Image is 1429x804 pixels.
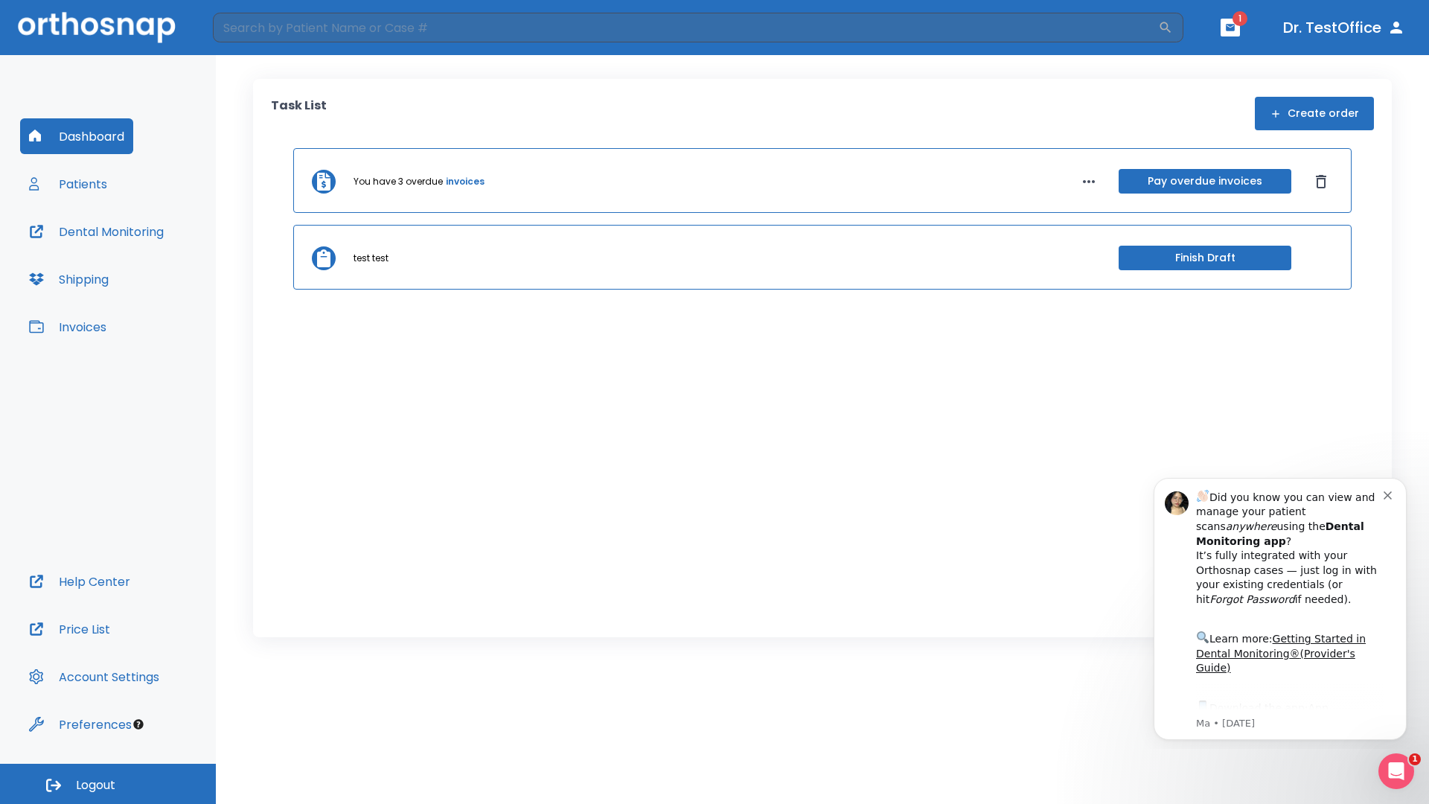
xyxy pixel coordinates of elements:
[20,214,173,249] button: Dental Monitoring
[1309,170,1333,194] button: Dismiss
[354,175,443,188] p: You have 3 overdue
[252,23,264,35] button: Dismiss notification
[76,777,115,794] span: Logout
[20,261,118,297] button: Shipping
[1378,753,1414,789] iframe: Intercom live chat
[18,12,176,42] img: Orthosnap
[1119,246,1291,270] button: Finish Draft
[20,706,141,742] button: Preferences
[65,234,252,310] div: Download the app: | ​ Let us know if you need help getting started!
[20,309,115,345] button: Invoices
[1255,97,1374,130] button: Create order
[20,611,119,647] button: Price List
[65,237,197,264] a: App Store
[213,13,1158,42] input: Search by Patient Name or Case #
[1409,753,1421,765] span: 1
[446,175,485,188] a: invoices
[20,564,139,599] button: Help Center
[1233,11,1247,26] span: 1
[20,659,168,695] button: Account Settings
[354,252,389,265] p: test test
[1277,14,1411,41] button: Dr. TestOffice
[65,252,252,266] p: Message from Ma, sent 6w ago
[20,118,133,154] button: Dashboard
[132,718,145,731] div: Tooltip anchor
[1119,169,1291,194] button: Pay overdue invoices
[1131,465,1429,749] iframe: Intercom notifications message
[20,166,116,202] button: Patients
[271,97,327,130] p: Task List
